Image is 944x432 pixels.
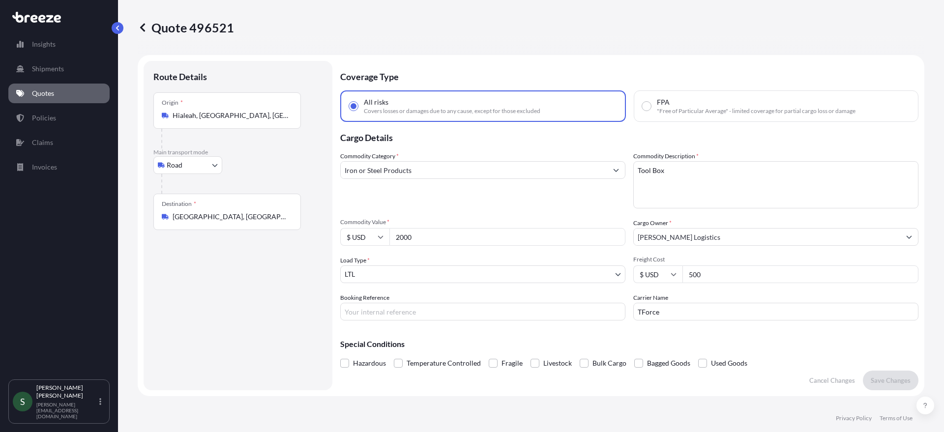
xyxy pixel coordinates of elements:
span: Road [167,160,182,170]
label: Booking Reference [340,293,389,303]
p: Special Conditions [340,340,918,348]
span: Used Goods [711,356,747,371]
p: Coverage Type [340,61,918,90]
span: S [20,397,25,406]
a: Terms of Use [880,414,913,422]
span: Hazardous [353,356,386,371]
a: Claims [8,133,110,152]
input: Type amount [389,228,625,246]
input: Your internal reference [340,303,625,320]
button: Show suggestions [900,228,918,246]
span: Fragile [501,356,523,371]
label: Carrier Name [633,293,668,303]
a: Invoices [8,157,110,177]
span: Temperature Controlled [407,356,481,371]
p: Route Details [153,71,207,83]
a: Policies [8,108,110,128]
input: Enter amount [682,265,918,283]
span: Covers losses or damages due to any cause, except for those excluded [364,107,540,115]
p: Shipments [32,64,64,74]
input: Origin [173,111,289,120]
input: Destination [173,212,289,222]
span: Commodity Value [340,218,625,226]
button: Show suggestions [607,161,625,179]
textarea: Tool Box [633,161,918,208]
button: Save Changes [863,371,918,390]
span: FPA [657,97,670,107]
span: Freight Cost [633,256,918,263]
div: Origin [162,99,183,107]
input: Enter name [633,303,918,320]
span: LTL [345,269,355,279]
span: Load Type [340,256,370,265]
p: Policies [32,113,56,123]
button: Cancel Changes [801,371,863,390]
p: Claims [32,138,53,147]
span: Livestock [543,356,572,371]
label: Cargo Owner [633,218,672,228]
label: Commodity Category [340,151,399,161]
a: Privacy Policy [836,414,872,422]
p: Main transport mode [153,148,323,156]
p: [PERSON_NAME][EMAIL_ADDRESS][DOMAIN_NAME] [36,402,97,419]
p: Cancel Changes [809,375,855,385]
input: FPA"Free of Particular Average" - limited coverage for partial cargo loss or damage [642,102,651,111]
p: Cargo Details [340,122,918,151]
a: Quotes [8,84,110,103]
input: Full name [634,228,900,246]
p: Quotes [32,88,54,98]
label: Commodity Description [633,151,699,161]
span: Bagged Goods [647,356,690,371]
span: "Free of Particular Average" - limited coverage for partial cargo loss or damage [657,107,855,115]
button: Select transport [153,156,222,174]
p: Quote 496521 [138,20,234,35]
span: All risks [364,97,388,107]
div: Destination [162,200,196,208]
span: Bulk Cargo [592,356,626,371]
input: Select a commodity type [341,161,607,179]
a: Shipments [8,59,110,79]
p: [PERSON_NAME] [PERSON_NAME] [36,384,97,400]
button: LTL [340,265,625,283]
p: Invoices [32,162,57,172]
input: All risksCovers losses or damages due to any cause, except for those excluded [349,102,358,111]
p: Save Changes [871,375,911,385]
a: Insights [8,34,110,54]
p: Insights [32,39,56,49]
